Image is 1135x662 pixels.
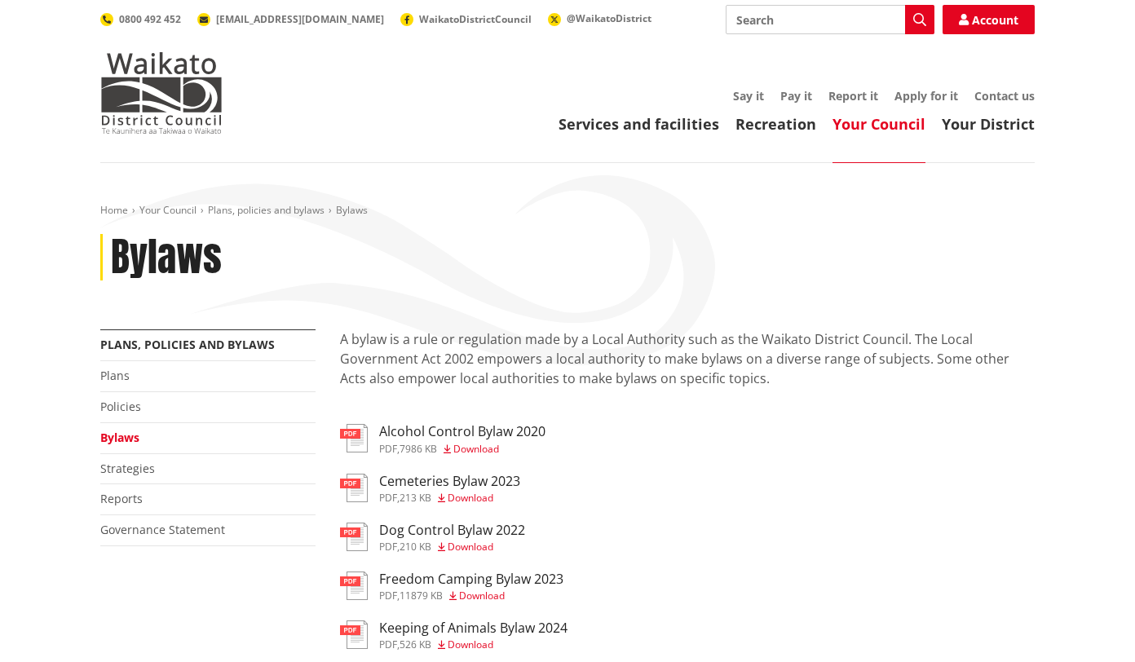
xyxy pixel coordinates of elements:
[100,491,143,506] a: Reports
[974,88,1035,104] a: Contact us
[379,542,525,552] div: ,
[453,442,499,456] span: Download
[832,114,925,134] a: Your Council
[379,491,397,505] span: pdf
[400,491,431,505] span: 213 KB
[340,474,520,503] a: Cemeteries Bylaw 2023 pdf,213 KB Download
[733,88,764,104] a: Say it
[340,329,1035,408] p: A bylaw is a rule or regulation made by a Local Authority such as the Waikato District Council. T...
[379,444,545,454] div: ,
[340,424,368,452] img: document-pdf.svg
[100,461,155,476] a: Strategies
[894,88,958,104] a: Apply for it
[100,430,139,445] a: Bylaws
[828,88,878,104] a: Report it
[208,203,325,217] a: Plans, policies and bylaws
[780,88,812,104] a: Pay it
[448,491,493,505] span: Download
[100,203,128,217] a: Home
[100,337,275,352] a: Plans, policies and bylaws
[379,442,397,456] span: pdf
[379,638,397,651] span: pdf
[100,522,225,537] a: Governance Statement
[340,424,545,453] a: Alcohol Control Bylaw 2020 pdf,7986 KB Download
[119,12,181,26] span: 0800 492 452
[379,572,563,587] h3: Freedom Camping Bylaw 2023
[379,640,567,650] div: ,
[336,203,368,217] span: Bylaws
[111,234,222,281] h1: Bylaws
[340,620,368,649] img: document-pdf.svg
[448,540,493,554] span: Download
[448,638,493,651] span: Download
[340,572,368,600] img: document-pdf.svg
[100,368,130,383] a: Plans
[379,523,525,538] h3: Dog Control Bylaw 2022
[216,12,384,26] span: [EMAIL_ADDRESS][DOMAIN_NAME]
[197,12,384,26] a: [EMAIL_ADDRESS][DOMAIN_NAME]
[400,589,443,602] span: 11879 KB
[379,591,563,601] div: ,
[419,12,532,26] span: WaikatoDistrictCouncil
[340,523,525,552] a: Dog Control Bylaw 2022 pdf,210 KB Download
[567,11,651,25] span: @WaikatoDistrict
[379,589,397,602] span: pdf
[548,11,651,25] a: @WaikatoDistrict
[379,424,545,439] h3: Alcohol Control Bylaw 2020
[379,620,567,636] h3: Keeping of Animals Bylaw 2024
[400,12,532,26] a: WaikatoDistrictCouncil
[340,523,368,551] img: document-pdf.svg
[459,589,505,602] span: Download
[400,540,431,554] span: 210 KB
[379,493,520,503] div: ,
[100,204,1035,218] nav: breadcrumb
[400,638,431,651] span: 526 KB
[340,474,368,502] img: document-pdf.svg
[943,5,1035,34] a: Account
[942,114,1035,134] a: Your District
[100,52,223,134] img: Waikato District Council - Te Kaunihera aa Takiwaa o Waikato
[400,442,437,456] span: 7986 KB
[735,114,816,134] a: Recreation
[139,203,197,217] a: Your Council
[559,114,719,134] a: Services and facilities
[379,474,520,489] h3: Cemeteries Bylaw 2023
[726,5,934,34] input: Search input
[340,620,567,650] a: Keeping of Animals Bylaw 2024 pdf,526 KB Download
[100,399,141,414] a: Policies
[379,540,397,554] span: pdf
[340,572,563,601] a: Freedom Camping Bylaw 2023 pdf,11879 KB Download
[100,12,181,26] a: 0800 492 452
